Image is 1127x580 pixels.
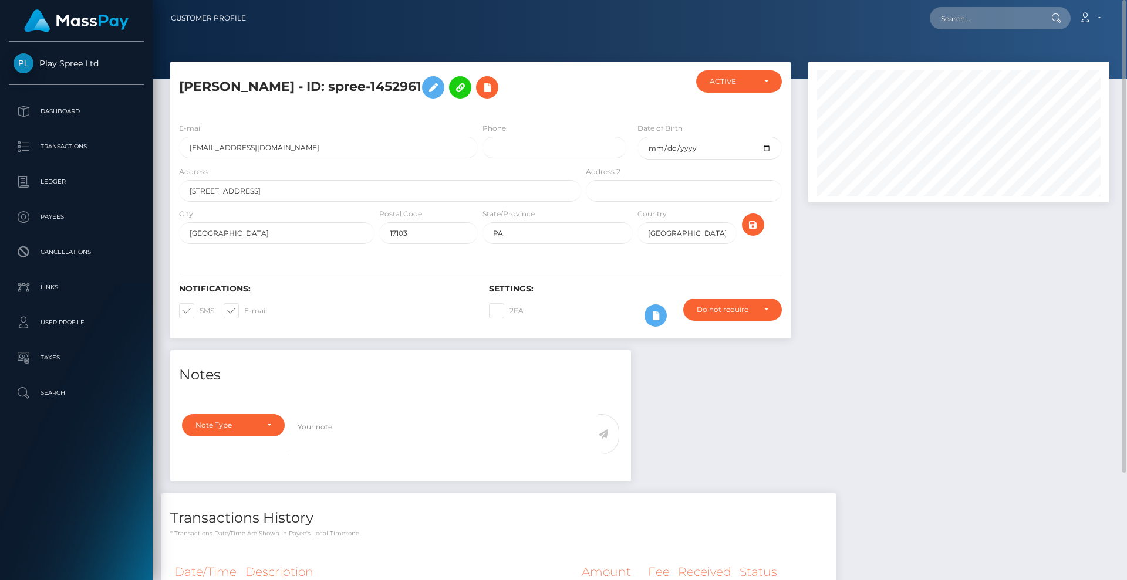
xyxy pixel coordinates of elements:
[710,77,755,86] div: ACTIVE
[14,173,139,191] p: Ledger
[171,6,246,30] a: Customer Profile
[14,279,139,296] p: Links
[697,305,755,314] div: Do not require
[637,209,667,219] label: Country
[9,343,144,372] a: Taxes
[195,420,258,430] div: Note Type
[14,53,33,73] img: Play Spree Ltd
[14,384,139,402] p: Search
[482,123,506,134] label: Phone
[179,303,214,318] label: SMS
[179,70,575,104] h5: [PERSON_NAME] - ID: spree-1452961
[637,123,683,134] label: Date of Birth
[14,138,139,155] p: Transactions
[179,209,193,219] label: City
[14,314,139,331] p: User Profile
[14,208,139,226] p: Payees
[586,167,620,177] label: Address 2
[179,284,471,294] h6: Notifications:
[14,243,139,261] p: Cancellations
[224,303,267,318] label: E-mail
[9,58,144,69] span: Play Spree Ltd
[9,202,144,232] a: Payees
[170,529,827,538] p: * Transactions date/time are shown in payee's local timezone
[9,167,144,196] a: Ledger
[179,365,622,385] h4: Notes
[179,167,208,177] label: Address
[489,303,524,318] label: 2FA
[9,378,144,408] a: Search
[9,308,144,337] a: User Profile
[9,132,144,161] a: Transactions
[14,103,139,120] p: Dashboard
[14,349,139,367] p: Taxes
[182,414,285,436] button: Note Type
[379,209,422,219] label: Postal Code
[489,284,781,294] h6: Settings:
[9,238,144,267] a: Cancellations
[170,508,827,528] h4: Transactions History
[482,209,535,219] label: State/Province
[9,273,144,302] a: Links
[696,70,782,93] button: ACTIVE
[24,9,129,32] img: MassPay Logo
[179,123,202,134] label: E-mail
[683,299,782,321] button: Do not require
[930,7,1040,29] input: Search...
[9,97,144,126] a: Dashboard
